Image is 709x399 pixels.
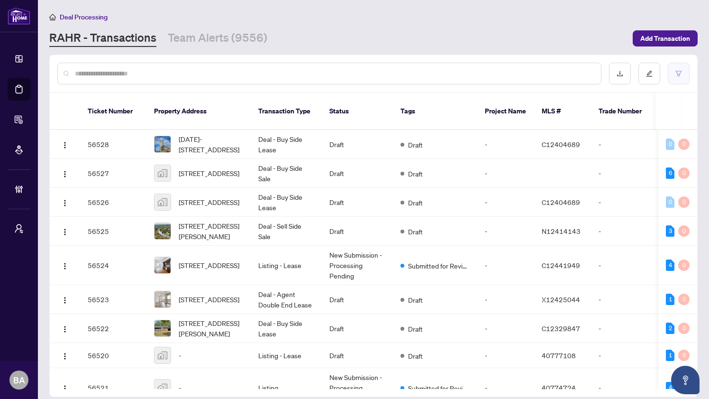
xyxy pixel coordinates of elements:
img: thumbnail-img [155,223,171,239]
td: Deal - Buy Side Lease [251,188,322,217]
td: Deal - Buy Side Sale [251,159,322,188]
th: Trade Number [591,93,657,130]
td: Listing - Lease [251,343,322,368]
td: - [591,285,657,314]
span: [STREET_ADDRESS][PERSON_NAME] [179,221,243,241]
td: - [477,159,534,188]
span: [STREET_ADDRESS] [179,294,239,305]
span: BA [13,373,25,387]
td: 56525 [80,217,146,246]
th: Ticket Number [80,93,146,130]
span: X12425044 [542,295,580,304]
td: - [591,314,657,343]
td: Listing - Lease [251,246,322,285]
td: Draft [322,159,393,188]
td: 56526 [80,188,146,217]
td: 56523 [80,285,146,314]
img: thumbnail-img [155,291,171,307]
button: Logo [57,258,73,273]
div: 6 [666,167,674,179]
th: Tags [393,93,477,130]
span: Deal Processing [60,13,108,21]
span: Draft [408,197,423,208]
td: - [591,217,657,246]
span: edit [646,70,653,77]
span: [STREET_ADDRESS] [179,168,239,178]
td: - [477,246,534,285]
td: Deal - Agent Double End Lease [251,285,322,314]
td: - [591,188,657,217]
img: thumbnail-img [155,320,171,336]
td: Draft [322,130,393,159]
span: - [179,350,181,361]
button: Logo [57,380,73,395]
button: filter [668,63,690,84]
span: N12414143 [542,227,581,235]
span: Draft [408,295,423,305]
td: Draft [322,343,393,368]
span: [STREET_ADDRESS][PERSON_NAME] [179,318,243,339]
span: Draft [408,324,423,334]
td: - [477,130,534,159]
div: 0 [678,350,690,361]
span: download [617,70,623,77]
button: Logo [57,321,73,336]
td: - [591,246,657,285]
td: 56524 [80,246,146,285]
button: edit [638,63,660,84]
div: 0 [666,196,674,208]
td: 56520 [80,343,146,368]
span: [STREET_ADDRESS] [179,197,239,207]
td: 56522 [80,314,146,343]
button: Add Transaction [633,30,698,46]
img: Logo [61,141,69,149]
span: Submitted for Review [408,260,470,271]
span: Add Transaction [640,31,690,46]
span: filter [675,70,682,77]
img: thumbnail-img [155,347,171,363]
img: Logo [61,385,69,392]
div: 1 [666,294,674,305]
td: - [477,188,534,217]
button: Logo [57,195,73,210]
td: Deal - Buy Side Lease [251,130,322,159]
span: - [179,382,181,393]
img: Logo [61,199,69,207]
td: - [477,285,534,314]
span: home [49,14,56,20]
span: 40777108 [542,351,576,360]
td: Deal - Sell Side Sale [251,217,322,246]
span: C12329847 [542,324,580,333]
th: Status [322,93,393,130]
span: Draft [408,139,423,150]
td: Draft [322,314,393,343]
img: Logo [61,353,69,360]
div: 0 [678,139,690,150]
td: - [591,130,657,159]
img: thumbnail-img [155,165,171,181]
span: user-switch [14,224,24,233]
td: 56527 [80,159,146,188]
td: - [477,314,534,343]
td: - [591,343,657,368]
th: Property Address [146,93,251,130]
div: 0 [678,167,690,179]
button: Logo [57,223,73,239]
img: Logo [61,170,69,178]
div: 0 [666,139,674,150]
span: Draft [408,226,423,237]
button: Logo [57,292,73,307]
th: MLS # [534,93,591,130]
div: 0 [678,294,690,305]
button: Logo [57,348,73,363]
div: 4 [666,260,674,271]
div: 1 [666,350,674,361]
a: RAHR - Transactions [49,30,156,47]
a: Team Alerts (9556) [168,30,267,47]
td: 56528 [80,130,146,159]
span: [STREET_ADDRESS] [179,260,239,270]
td: Deal - Buy Side Lease [251,314,322,343]
span: Submitted for Review [408,383,470,393]
td: - [477,343,534,368]
img: thumbnail-img [155,136,171,152]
